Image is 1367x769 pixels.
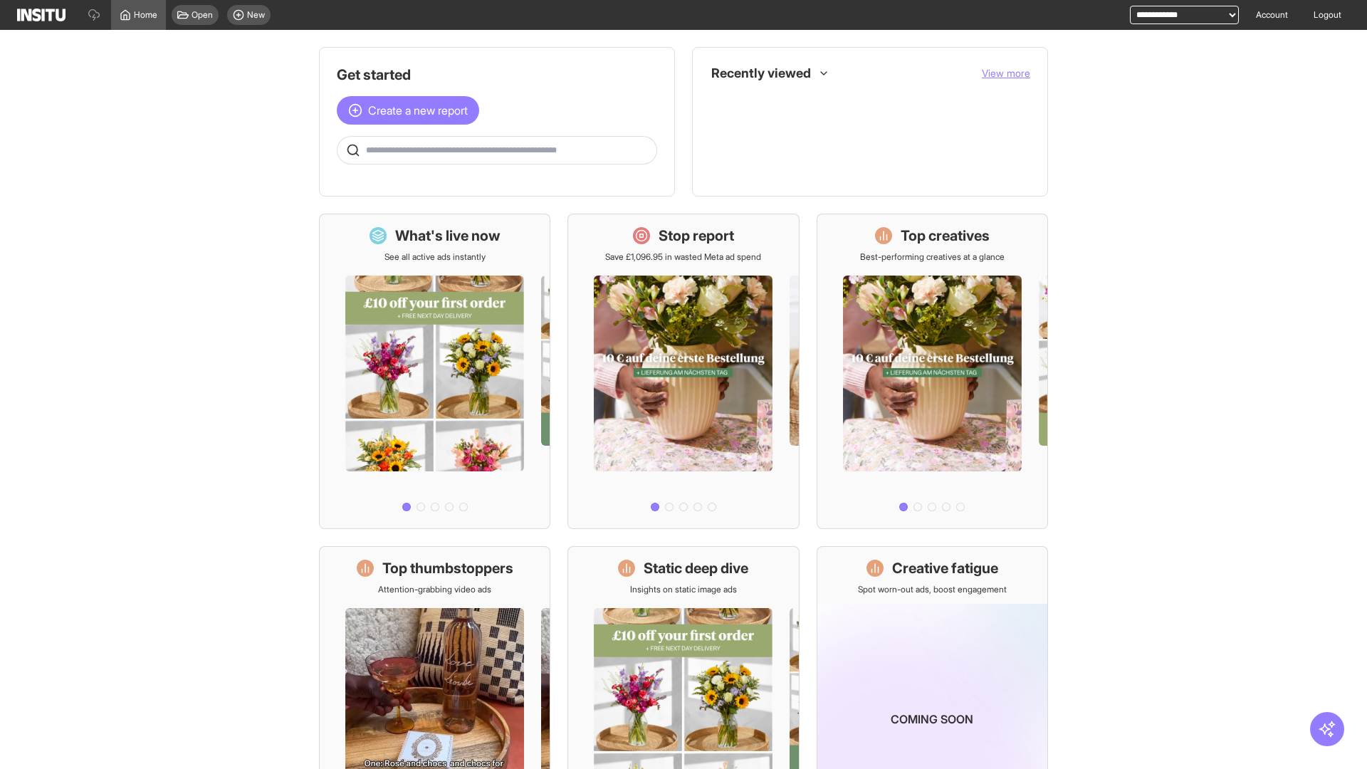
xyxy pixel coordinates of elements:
[901,226,990,246] h1: Top creatives
[817,214,1048,529] a: Top creativesBest-performing creatives at a glance
[860,251,1005,263] p: Best-performing creatives at a glance
[382,558,513,578] h1: Top thumbstoppers
[982,67,1030,79] span: View more
[395,226,501,246] h1: What's live now
[630,584,737,595] p: Insights on static image ads
[368,102,468,119] span: Create a new report
[337,65,657,85] h1: Get started
[337,96,479,125] button: Create a new report
[567,214,799,529] a: Stop reportSave £1,096.95 in wasted Meta ad spend
[982,66,1030,80] button: View more
[17,9,66,21] img: Logo
[384,251,486,263] p: See all active ads instantly
[644,558,748,578] h1: Static deep dive
[319,214,550,529] a: What's live nowSee all active ads instantly
[659,226,734,246] h1: Stop report
[605,251,761,263] p: Save £1,096.95 in wasted Meta ad spend
[192,9,213,21] span: Open
[247,9,265,21] span: New
[134,9,157,21] span: Home
[378,584,491,595] p: Attention-grabbing video ads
